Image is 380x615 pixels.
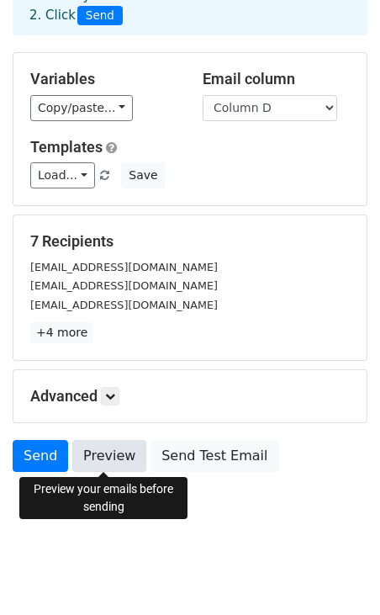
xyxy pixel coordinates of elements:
[30,279,218,292] small: [EMAIL_ADDRESS][DOMAIN_NAME]
[121,162,165,188] button: Save
[72,440,146,472] a: Preview
[150,440,278,472] a: Send Test Email
[30,138,103,156] a: Templates
[296,534,380,615] iframe: Chat Widget
[30,70,177,88] h5: Variables
[30,232,350,251] h5: 7 Recipients
[13,440,68,472] a: Send
[30,299,218,311] small: [EMAIL_ADDRESS][DOMAIN_NAME]
[30,261,218,273] small: [EMAIL_ADDRESS][DOMAIN_NAME]
[30,387,350,406] h5: Advanced
[30,95,133,121] a: Copy/paste...
[296,534,380,615] div: Tiện ích trò chuyện
[30,322,93,343] a: +4 more
[203,70,350,88] h5: Email column
[19,477,187,519] div: Preview your emails before sending
[77,6,123,26] span: Send
[30,162,95,188] a: Load...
